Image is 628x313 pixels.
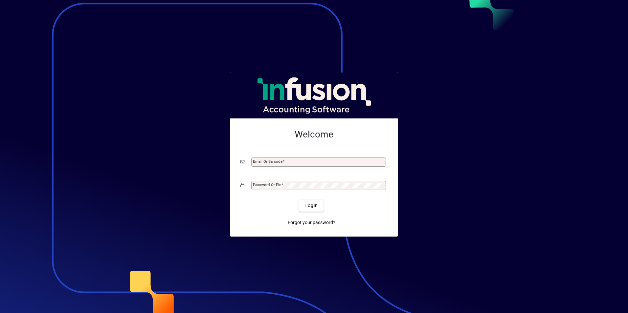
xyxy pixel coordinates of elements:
[304,202,318,209] span: Login
[299,200,323,212] button: Login
[253,159,282,164] mat-label: Email or Barcode
[288,219,335,226] span: Forgot your password?
[285,217,338,229] a: Forgot your password?
[253,182,281,187] mat-label: Password or Pin
[240,129,388,140] h2: Welcome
